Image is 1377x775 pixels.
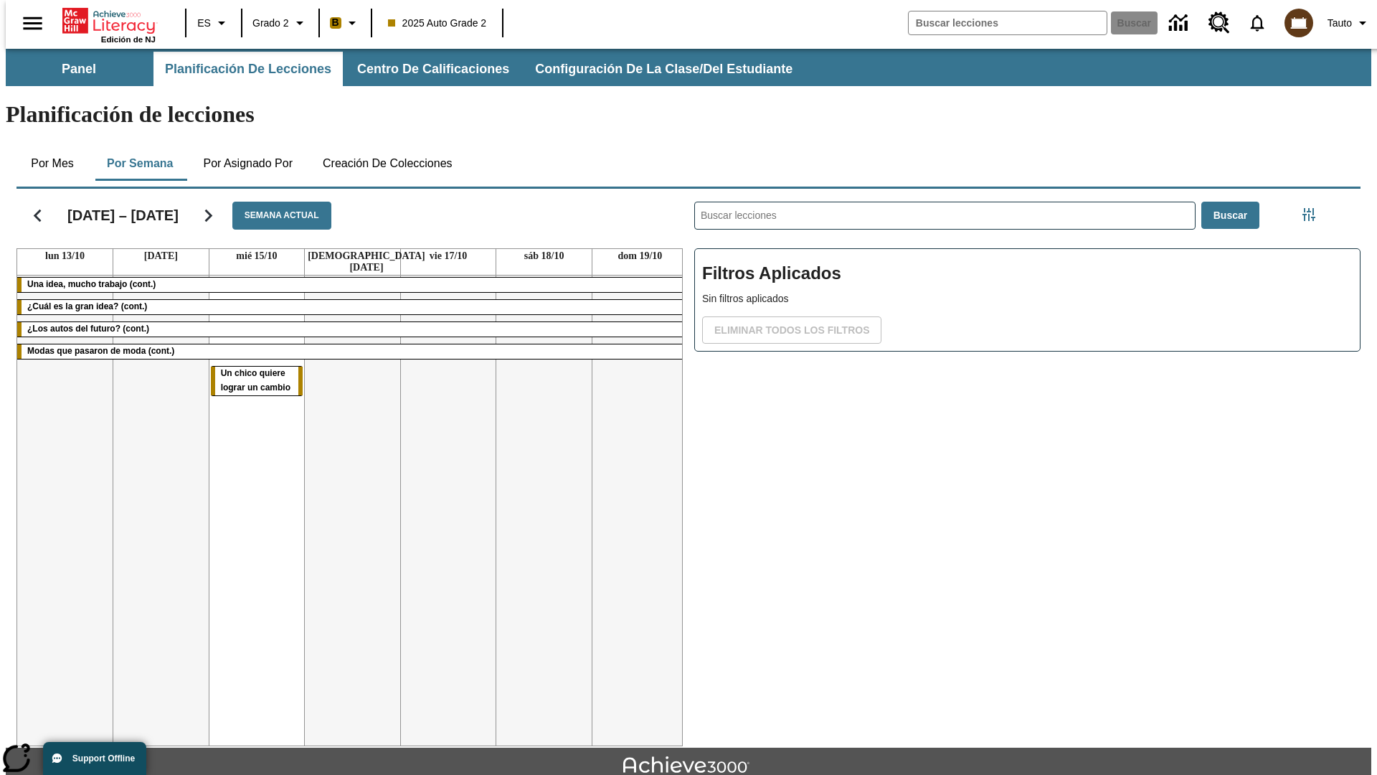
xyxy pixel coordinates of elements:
[197,16,211,31] span: ES
[1239,4,1276,42] a: Notificaciones
[524,52,804,86] button: Configuración de la clase/del estudiante
[211,367,303,395] div: Un chico quiere lograr un cambio
[252,16,289,31] span: Grado 2
[521,249,567,263] a: 18 de octubre de 2025
[1328,16,1352,31] span: Tauto
[1201,202,1259,230] button: Buscar
[27,346,174,356] span: Modas que pasaron de moda (cont.)
[67,207,179,224] h2: [DATE] – [DATE]
[165,61,331,77] span: Planificación de lecciones
[324,10,366,36] button: Boost El color de la clase es anaranjado claro. Cambiar el color de la clase.
[101,35,156,44] span: Edición de NJ
[1276,4,1322,42] button: Escoja un nuevo avatar
[6,101,1371,128] h1: Planificación de lecciones
[1284,9,1313,37] img: avatar image
[17,300,688,314] div: ¿Cuál es la gran idea? (cont.)
[62,61,96,77] span: Panel
[683,183,1361,746] div: Buscar
[17,278,688,292] div: Una idea, mucho trabajo (cont.)
[388,16,487,31] span: 2025 Auto Grade 2
[909,11,1107,34] input: Buscar campo
[332,14,339,32] span: B
[247,10,314,36] button: Grado: Grado 2, Elige un grado
[191,146,304,181] button: Por asignado por
[311,146,464,181] button: Creación de colecciones
[1200,4,1239,42] a: Centro de recursos, Se abrirá en una pestaña nueva.
[42,249,87,263] a: 13 de octubre de 2025
[72,753,135,764] span: Support Offline
[695,202,1195,229] input: Buscar lecciones
[141,249,181,263] a: 14 de octubre de 2025
[11,2,54,44] button: Abrir el menú lateral
[6,49,1371,86] div: Subbarra de navegación
[7,52,151,86] button: Panel
[191,10,237,36] button: Lenguaje: ES, Selecciona un idioma
[535,61,792,77] span: Configuración de la clase/del estudiante
[27,324,149,334] span: ¿Los autos del futuro? (cont.)
[702,291,1353,306] p: Sin filtros aplicados
[62,5,156,44] div: Portada
[95,146,184,181] button: Por semana
[357,61,509,77] span: Centro de calificaciones
[27,301,147,311] span: ¿Cuál es la gran idea? (cont.)
[153,52,343,86] button: Planificación de lecciones
[1322,10,1377,36] button: Perfil/Configuración
[305,249,428,275] a: 16 de octubre de 2025
[702,256,1353,291] h2: Filtros Aplicados
[16,146,88,181] button: Por mes
[221,368,290,393] span: Un chico quiere lograr un cambio
[694,248,1361,352] div: Filtros Aplicados
[346,52,521,86] button: Centro de calificaciones
[17,322,688,337] div: ¿Los autos del futuro? (cont.)
[43,742,146,775] button: Support Offline
[427,249,470,263] a: 17 de octubre de 2025
[62,6,156,35] a: Portada
[615,249,666,263] a: 19 de octubre de 2025
[6,52,805,86] div: Subbarra de navegación
[27,279,156,289] span: Una idea, mucho trabajo (cont.)
[17,344,688,359] div: Modas que pasaron de moda (cont.)
[233,249,280,263] a: 15 de octubre de 2025
[232,202,331,230] button: Semana actual
[1295,200,1323,229] button: Menú lateral de filtros
[1160,4,1200,43] a: Centro de información
[5,183,683,746] div: Calendario
[190,197,227,234] button: Seguir
[19,197,56,234] button: Regresar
